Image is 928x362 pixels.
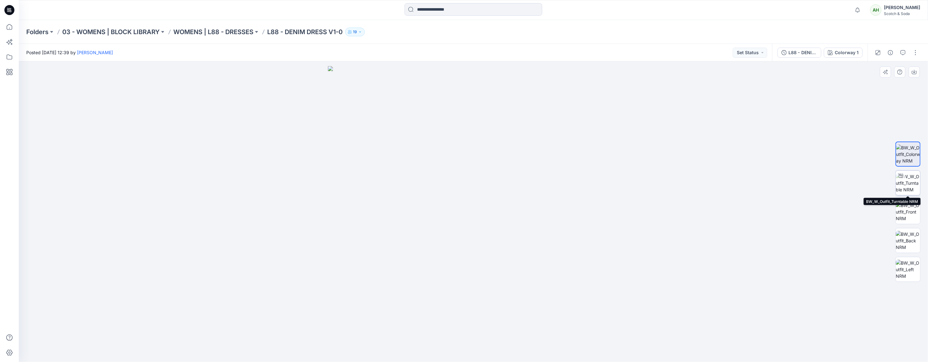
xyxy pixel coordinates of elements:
a: 03 - WOMENS | BLOCK LIBRARY [62,28,160,36]
img: BW_W_Outfit_Left NRM [896,260,920,279]
a: WOMENS | L88 - DRESSES [173,28,253,36]
p: L88 - DENIM DRESS V1-0 [267,28,343,36]
div: L88 - DENIM DRESS V1-0 [788,49,817,56]
a: [PERSON_NAME] [77,50,113,55]
div: AH [870,4,881,16]
button: Colorway 1 [824,48,863,58]
div: [PERSON_NAME] [884,4,920,11]
button: L88 - DENIM DRESS V1-0 [778,48,821,58]
button: Details [885,48,895,58]
button: 19 [345,28,365,36]
span: Posted [DATE] 12:39 by [26,49,113,56]
a: Folders [26,28,48,36]
p: 19 [353,28,357,35]
div: Scotch & Soda [884,11,920,16]
img: BW_W_Outfit_Front NRM [896,202,920,222]
img: BW_W_Outfit_Back NRM [896,231,920,251]
img: BW_W_Outfit_Turntable NRM [896,173,920,193]
div: Colorway 1 [835,49,859,56]
img: BW_W_Outfit_Colorway NRM [896,144,920,164]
